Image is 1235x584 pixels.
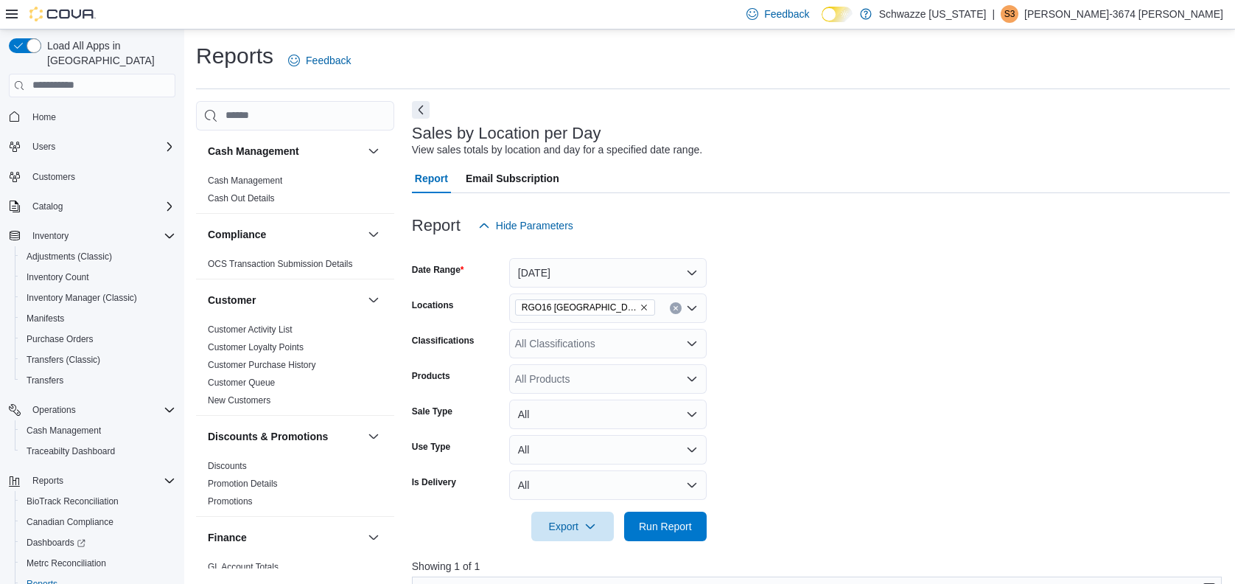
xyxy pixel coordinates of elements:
span: Load All Apps in [GEOGRAPHIC_DATA] [41,38,175,68]
span: BioTrack Reconciliation [27,496,119,507]
a: BioTrack Reconciliation [21,493,125,510]
span: BioTrack Reconciliation [21,493,175,510]
a: Metrc Reconciliation [21,555,112,572]
p: [PERSON_NAME]-3674 [PERSON_NAME] [1024,5,1223,23]
h3: Cash Management [208,144,299,159]
span: Report [415,164,448,193]
span: Promotions [208,496,253,507]
button: Adjustments (Classic) [15,246,181,267]
a: New Customers [208,395,270,406]
h3: Sales by Location per Day [412,125,601,142]
span: Catalog [32,201,63,212]
span: Purchase Orders [21,330,175,348]
button: Operations [3,400,181,420]
button: Reports [3,470,181,491]
span: Catalog [27,198,175,215]
span: Reports [32,475,63,487]
img: Cova [29,7,96,21]
button: Inventory Count [15,267,181,288]
span: Inventory [27,227,175,245]
span: Transfers (Classic) [21,351,175,369]
button: Operations [27,401,82,419]
span: Metrc Reconciliation [21,555,175,572]
span: Canadian Compliance [27,516,113,528]
span: Cash Out Details [208,192,275,204]
span: Transfers [27,375,63,386]
span: OCS Transaction Submission Details [208,258,353,270]
span: Users [32,141,55,153]
span: Dashboards [21,534,175,552]
a: GL Account Totals [208,562,279,572]
button: Transfers (Classic) [15,350,181,370]
span: Discounts [208,460,247,472]
span: Operations [27,401,175,419]
span: Operations [32,404,76,416]
span: Customers [32,171,75,183]
span: Feedback [764,7,809,21]
div: Customer [196,321,394,415]
a: Manifests [21,310,70,327]
label: Products [412,370,450,382]
a: Dashboards [15,532,181,553]
button: Next [412,101,430,119]
a: Customer Activity List [208,324,293,335]
a: Cash Out Details [208,193,275,204]
label: Locations [412,299,454,311]
button: Clear input [670,302,682,314]
button: Purchase Orders [15,329,181,350]
a: Customer Loyalty Points [208,342,304,352]
h1: Reports [196,41,273,71]
button: All [509,400,707,429]
button: Customers [3,166,181,187]
button: [DATE] [509,258,707,288]
button: Discounts & Promotions [365,428,382,445]
span: Export [540,512,605,541]
span: Cash Management [27,425,101,437]
button: Metrc Reconciliation [15,553,181,574]
button: Open list of options [686,338,698,350]
span: Reports [27,472,175,490]
a: Home [27,108,62,126]
a: Customer Purchase History [208,360,316,370]
button: Discounts & Promotions [208,429,362,444]
a: Discounts [208,461,247,471]
button: BioTrack Reconciliation [15,491,181,512]
button: Cash Management [15,420,181,441]
span: Inventory Manager (Classic) [21,289,175,307]
a: Promotion Details [208,479,278,489]
a: Customer Queue [208,378,275,388]
a: Feedback [282,46,357,75]
span: Customers [27,167,175,186]
button: Inventory Manager (Classic) [15,288,181,308]
a: Purchase Orders [21,330,99,348]
button: Customer [365,291,382,309]
span: New Customers [208,394,270,406]
span: Transfers (Classic) [27,354,100,366]
span: Adjustments (Classic) [21,248,175,265]
div: View sales totals by location and day for a specified date range. [412,142,702,158]
a: OCS Transaction Submission Details [208,259,353,269]
button: Run Report [624,512,707,541]
button: All [509,470,707,500]
span: Users [27,138,175,156]
span: Transfers [21,372,175,389]
p: | [992,5,995,23]
button: Transfers [15,370,181,391]
button: All [509,435,707,465]
button: Inventory [3,226,181,246]
h3: Compliance [208,227,266,242]
a: Cash Management [208,175,282,186]
button: Compliance [208,227,362,242]
button: Cash Management [208,144,362,159]
span: Run Report [639,519,692,534]
button: Canadian Compliance [15,512,181,532]
span: Customer Purchase History [208,359,316,371]
span: Cash Management [21,422,175,439]
span: Metrc Reconciliation [27,557,106,569]
button: Catalog [3,196,181,217]
span: Canadian Compliance [21,513,175,531]
button: Finance [365,529,382,546]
